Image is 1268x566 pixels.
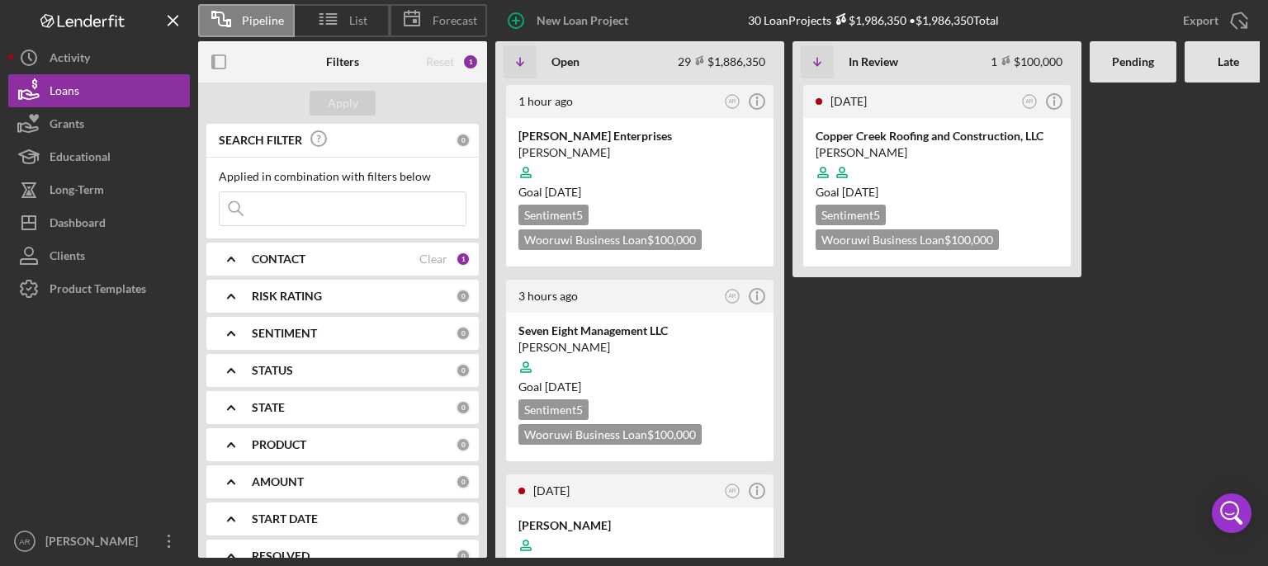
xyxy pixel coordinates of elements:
[252,290,322,303] b: RISK RATING
[433,14,477,27] span: Forecast
[456,326,471,341] div: 0
[252,475,304,488] b: AMOUNT
[1212,493,1251,533] div: Open Intercom Messenger
[504,83,776,269] a: 1 hour agoAR[PERSON_NAME] Enterprises[PERSON_NAME]Goal [DATE]Sentiment5Wooruwi Business Loan$100,000
[722,91,744,113] button: AR
[456,437,471,452] div: 0
[19,537,30,546] text: AR
[678,54,765,68] div: 29 $1,886,350
[328,91,358,116] div: Apply
[456,289,471,304] div: 0
[456,363,471,378] div: 0
[50,239,85,276] div: Clients
[426,55,454,68] div: Reset
[729,98,736,104] text: AR
[722,285,744,308] button: AR
[842,185,878,199] time: 08/31/2024
[41,525,149,562] div: [PERSON_NAME]
[252,549,310,563] b: RESOLVED
[518,185,581,199] span: Goal
[729,488,736,493] text: AR
[518,94,573,108] time: 2025-08-19 19:07
[816,185,878,199] span: Goal
[50,272,146,309] div: Product Templates
[252,401,285,414] b: STATE
[456,512,471,526] div: 0
[252,438,306,451] b: PRODUCT
[50,206,106,243] div: Dashboard
[349,14,367,27] span: List
[537,4,628,37] div: New Loan Project
[50,41,90,78] div: Activity
[518,289,578,303] time: 2025-08-19 16:58
[729,293,736,299] text: AR
[219,134,302,147] b: SEARCH FILTER
[419,252,447,266] div: Clear
[1112,55,1154,68] b: Pending
[518,339,761,356] div: [PERSON_NAME]
[801,83,1073,269] a: [DATE]ARCopper Creek Roofing and Construction, LLC[PERSON_NAME]Goal [DATE]Sentiment5Wooruwi Busin...
[8,525,190,558] button: AR[PERSON_NAME]
[8,206,190,239] button: Dashboard
[8,74,190,107] a: Loans
[991,54,1062,68] div: 1 $100,000
[456,474,471,489] div: 0
[456,252,471,266] div: 1
[518,380,581,394] span: Goal
[748,13,999,27] div: 30 Loan Projects • $1,986,350 Total
[518,229,702,250] div: Wooruwi Business Loan $100,000
[8,41,190,74] button: Activity
[456,133,471,148] div: 0
[462,54,479,70] div: 1
[252,512,318,526] b: START DATE
[816,205,886,225] div: Sentiment 5
[816,144,1058,161] div: [PERSON_NAME]
[310,91,376,116] button: Apply
[849,55,898,68] b: In Review
[50,140,111,177] div: Educational
[831,13,906,27] div: $1,986,350
[545,380,581,394] time: 09/23/2024
[50,74,79,111] div: Loans
[495,4,645,37] button: New Loan Project
[830,94,867,108] time: 2025-03-30 22:53
[1026,98,1034,104] text: AR
[8,140,190,173] button: Educational
[518,205,589,225] div: Sentiment 5
[545,185,581,199] time: 08/27/2024
[456,549,471,564] div: 0
[1019,91,1041,113] button: AR
[504,277,776,464] a: 3 hours agoARSeven Eight Management LLC[PERSON_NAME]Goal [DATE]Sentiment5Wooruwi Business Loan$10...
[50,173,104,210] div: Long-Term
[816,128,1058,144] div: Copper Creek Roofing and Construction, LLC
[242,14,284,27] span: Pipeline
[816,229,999,250] div: Wooruwi Business Loan $100,000
[8,272,190,305] button: Product Templates
[252,252,305,266] b: CONTACT
[518,128,761,144] div: [PERSON_NAME] Enterprises
[533,483,570,498] time: 2025-08-12 00:06
[518,424,702,445] div: Wooruwi Business Loan $100,000
[456,400,471,415] div: 0
[551,55,580,68] b: Open
[1218,55,1239,68] b: Late
[1166,4,1260,37] button: Export
[50,107,84,144] div: Grants
[1183,4,1218,37] div: Export
[722,480,744,502] button: AR
[8,239,190,272] button: Clients
[518,517,761,534] div: [PERSON_NAME]
[8,107,190,140] button: Grants
[518,323,761,339] div: Seven Eight Management LLC
[252,327,317,340] b: SENTIMENT
[326,55,359,68] b: Filters
[8,173,190,206] button: Long-Term
[518,144,761,161] div: [PERSON_NAME]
